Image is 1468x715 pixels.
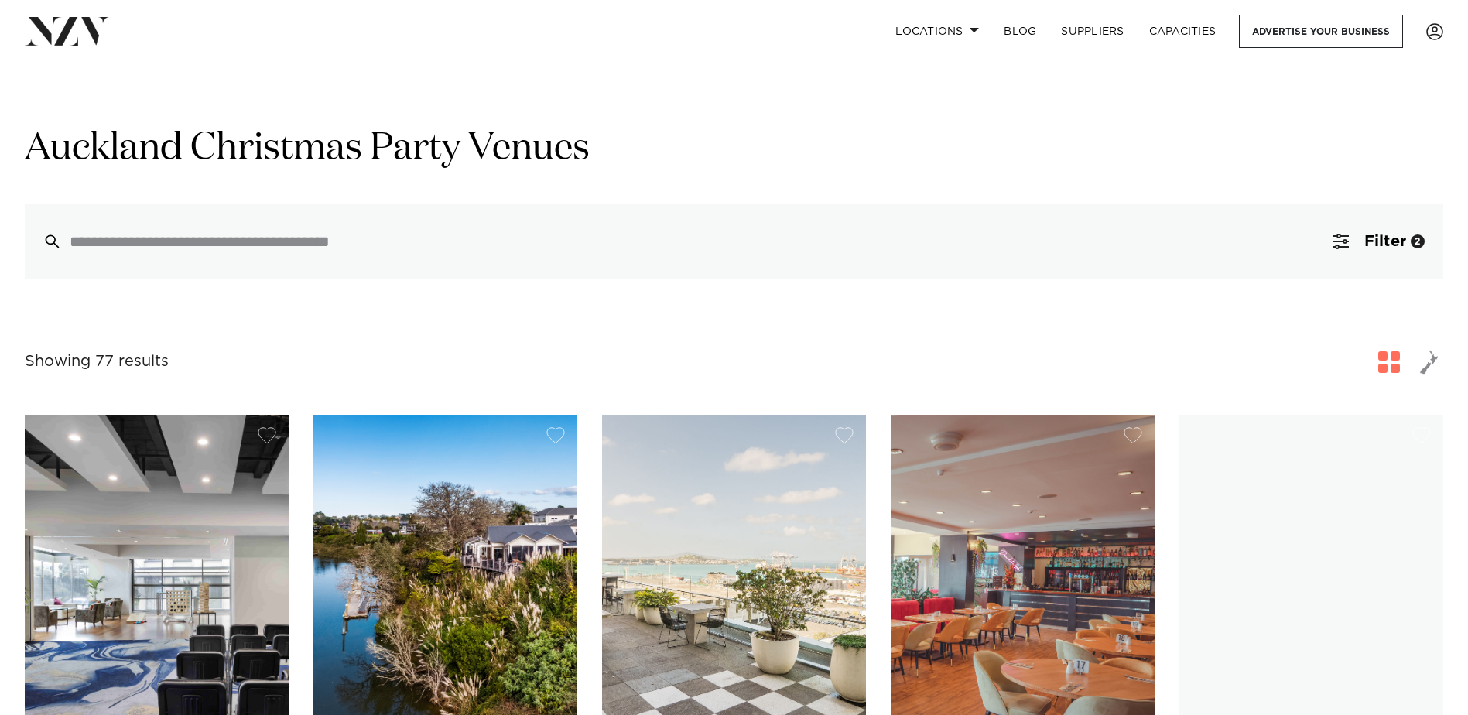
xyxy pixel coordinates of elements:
[25,17,109,45] img: nzv-logo.png
[991,15,1049,48] a: BLOG
[25,350,169,374] div: Showing 77 results
[1315,204,1443,279] button: Filter2
[1049,15,1136,48] a: SUPPLIERS
[1364,234,1406,249] span: Filter
[883,15,991,48] a: Locations
[1239,15,1403,48] a: Advertise your business
[1137,15,1229,48] a: Capacities
[1411,234,1425,248] div: 2
[25,125,1443,173] h1: Auckland Christmas Party Venues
